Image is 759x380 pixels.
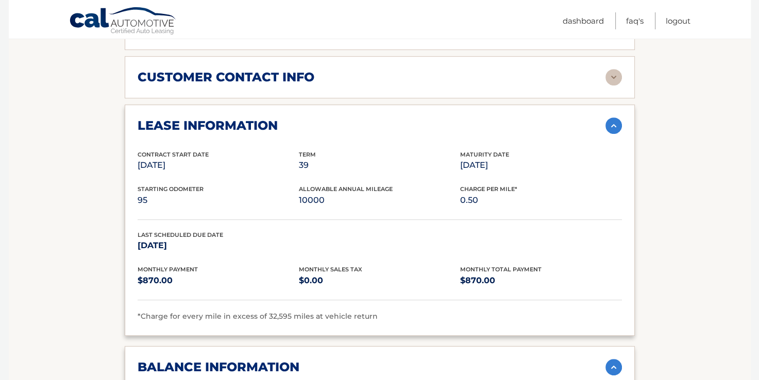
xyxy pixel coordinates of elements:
[563,12,604,29] a: Dashboard
[460,193,621,208] p: 0.50
[138,312,378,321] span: *Charge for every mile in excess of 32,595 miles at vehicle return
[138,359,299,375] h2: balance information
[299,151,316,158] span: Term
[299,193,460,208] p: 10000
[138,231,223,238] span: Last Scheduled Due Date
[605,69,622,85] img: accordion-rest.svg
[69,7,177,37] a: Cal Automotive
[460,158,621,172] p: [DATE]
[138,118,278,133] h2: lease information
[138,266,198,273] span: Monthly Payment
[138,238,299,253] p: [DATE]
[138,185,204,193] span: Starting Odometer
[138,273,299,288] p: $870.00
[138,151,209,158] span: Contract Start Date
[460,151,509,158] span: Maturity Date
[460,266,542,273] span: Monthly Total Payment
[460,273,621,288] p: $870.00
[138,193,299,208] p: 95
[626,12,644,29] a: FAQ's
[138,158,299,172] p: [DATE]
[299,185,393,193] span: Allowable Annual Mileage
[460,185,517,193] span: Charge Per Mile*
[138,70,314,85] h2: customer contact info
[605,359,622,375] img: accordion-active.svg
[299,266,362,273] span: Monthly Sales Tax
[299,273,460,288] p: $0.00
[299,158,460,172] p: 39
[605,117,622,134] img: accordion-active.svg
[666,12,690,29] a: Logout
